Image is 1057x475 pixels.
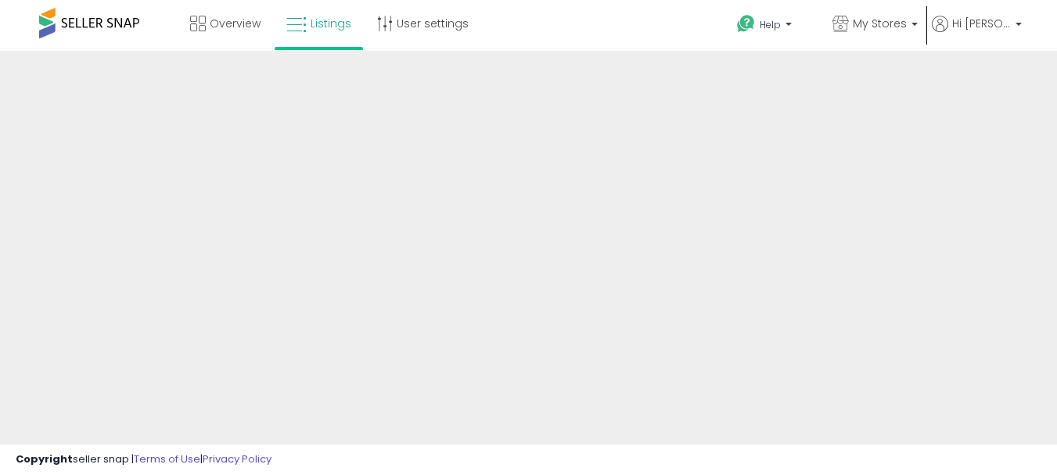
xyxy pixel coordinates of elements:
strong: Copyright [16,452,73,466]
a: Terms of Use [134,452,200,466]
a: Help [724,2,818,51]
span: Overview [210,16,261,31]
i: Get Help [736,14,756,34]
span: Help [760,18,781,31]
span: Listings [311,16,351,31]
div: seller snap | | [16,452,271,467]
span: Hi [PERSON_NAME] [952,16,1011,31]
span: My Stores [853,16,907,31]
a: Privacy Policy [203,452,271,466]
a: Hi [PERSON_NAME] [932,16,1022,51]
